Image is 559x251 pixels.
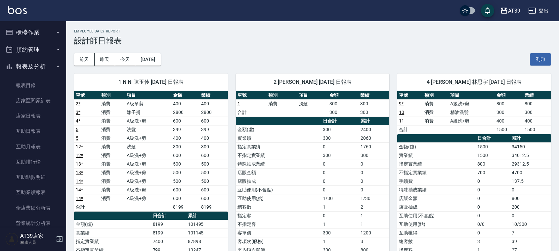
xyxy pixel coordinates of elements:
[3,24,64,41] button: 櫃檯作業
[397,142,475,151] td: 金額(虛)
[100,134,125,142] td: 消費
[236,194,322,203] td: 互助使用(點)
[171,134,199,142] td: 400
[151,228,186,237] td: 8199
[125,142,171,151] td: 洗髮
[359,168,389,177] td: 0
[199,194,228,203] td: 600
[186,212,228,220] th: 累計
[95,53,115,66] button: 昨天
[171,160,199,168] td: 500
[423,91,448,100] th: 類別
[100,168,125,177] td: 消費
[397,203,475,211] td: 店販抽成
[481,4,494,17] button: save
[3,139,64,154] a: 互助月報表
[397,228,475,237] td: 互助獲得
[171,125,199,134] td: 399
[476,151,510,160] td: 1500
[74,91,100,100] th: 單號
[151,212,186,220] th: 日合計
[171,203,199,211] td: 8199
[125,91,171,100] th: 項目
[135,53,160,66] button: [DATE]
[397,168,475,177] td: 不指定實業績
[510,134,551,143] th: 累計
[100,194,125,203] td: 消費
[321,228,359,237] td: 300
[423,108,448,117] td: 消費
[495,125,523,134] td: 1500
[397,151,475,160] td: 實業績
[244,79,382,85] span: 2 [PERSON_NAME] [DATE] 日報表
[237,101,240,106] a: 1
[449,99,495,108] td: A級洗+剪
[3,185,64,200] a: 互助業績報表
[3,41,64,58] button: 預約管理
[359,99,389,108] td: 300
[100,108,125,117] td: 消費
[397,160,475,168] td: 指定實業績
[199,125,228,134] td: 399
[236,151,322,160] td: 不指定實業績
[399,110,404,115] a: 10
[151,237,186,246] td: 7400
[125,125,171,134] td: 洗髮
[199,134,228,142] td: 400
[321,194,359,203] td: 1/30
[476,211,510,220] td: 0
[20,239,54,245] p: 服務人員
[236,160,322,168] td: 特殊抽成業績
[328,108,359,117] td: 300
[100,185,125,194] td: 消費
[171,142,199,151] td: 300
[3,200,64,216] a: 全店業績分析表
[74,203,100,211] td: 合計
[476,194,510,203] td: 0
[236,211,322,220] td: 指定客
[523,99,551,108] td: 800
[321,125,359,134] td: 300
[171,185,199,194] td: 600
[236,125,322,134] td: 金額(虛)
[321,117,359,125] th: 日合計
[20,233,54,239] h5: AT39店家
[199,185,228,194] td: 600
[3,108,64,124] a: 店家日報表
[321,220,359,228] td: 1
[125,151,171,160] td: A級洗+剪
[199,168,228,177] td: 500
[171,177,199,185] td: 500
[321,151,359,160] td: 300
[476,160,510,168] td: 800
[526,5,551,17] button: 登出
[328,99,359,108] td: 300
[199,108,228,117] td: 2800
[359,142,389,151] td: 1760
[359,203,389,211] td: 2
[236,177,322,185] td: 店販抽成
[510,211,551,220] td: 0
[100,177,125,185] td: 消費
[321,203,359,211] td: 1
[171,99,199,108] td: 400
[321,177,359,185] td: 0
[171,151,199,160] td: 600
[359,160,389,168] td: 0
[76,135,78,141] a: 5
[359,108,389,117] td: 300
[321,160,359,168] td: 0
[125,99,171,108] td: A級單剪
[297,99,328,108] td: 洗髮
[125,108,171,117] td: 離子燙
[321,211,359,220] td: 0
[397,125,423,134] td: 合計
[328,91,359,100] th: 金額
[236,108,267,117] td: 合計
[236,134,322,142] td: 實業績
[510,237,551,246] td: 39
[236,142,322,151] td: 指定實業績
[359,151,389,160] td: 300
[8,6,27,14] img: Logo
[236,91,267,100] th: 單號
